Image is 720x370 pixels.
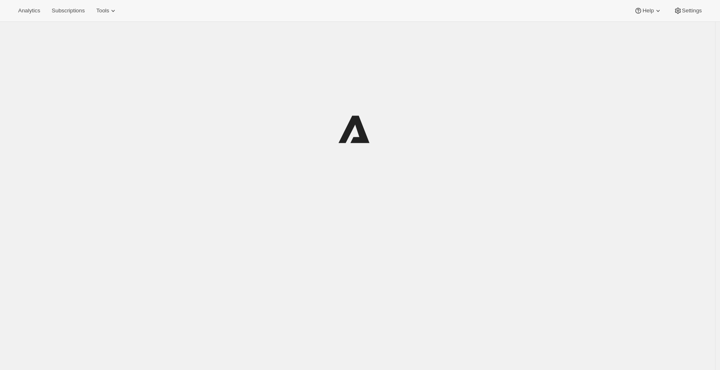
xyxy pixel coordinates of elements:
span: Help [642,7,654,14]
span: Tools [96,7,109,14]
button: Analytics [13,5,45,16]
button: Help [629,5,667,16]
button: Subscriptions [47,5,90,16]
span: Subscriptions [52,7,85,14]
span: Analytics [18,7,40,14]
button: Tools [91,5,122,16]
button: Settings [669,5,707,16]
span: Settings [682,7,702,14]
